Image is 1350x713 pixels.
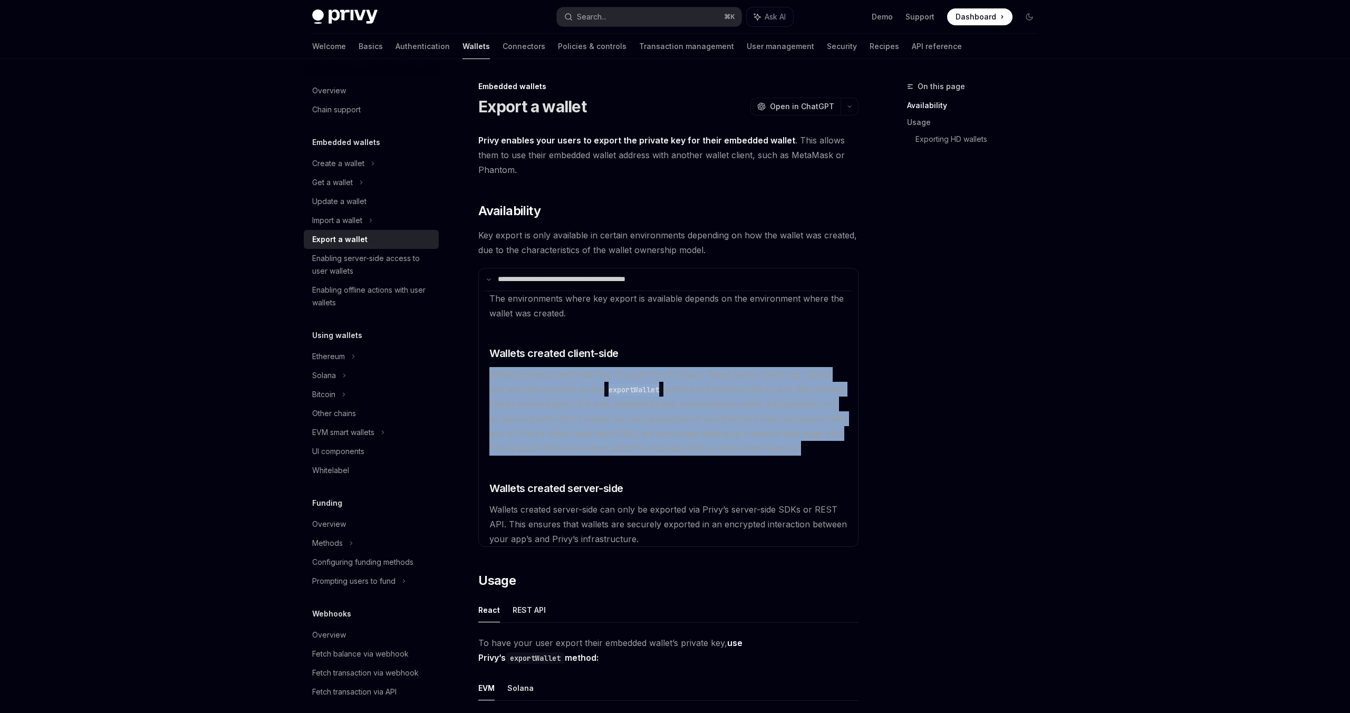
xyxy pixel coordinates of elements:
[1021,8,1038,25] button: Toggle dark mode
[304,515,439,534] a: Overview
[765,12,786,22] span: Ask AI
[918,80,965,93] span: On this page
[304,230,439,249] a: Export a wallet
[478,81,859,92] div: Embedded wallets
[312,214,362,227] div: Import a wallet
[478,635,859,665] span: To have your user export their embedded wallet’s private key,
[312,195,367,208] div: Update a wallet
[915,131,1046,148] a: Exporting HD wallets
[312,667,419,679] div: Fetch transaction via webhook
[489,413,846,454] span: If you’d like to enable key export with one of Privy’s other client-side SDKs, we encourage setti...
[905,12,934,22] a: Support
[478,203,541,219] span: Availability
[312,445,364,458] div: UI components
[724,13,735,21] span: ⌘ K
[827,34,857,59] a: Security
[312,388,335,401] div: Bitcoin
[478,228,859,257] span: Key export is only available in certain environments depending on how the wallet was created, due...
[312,350,345,363] div: Ethereum
[312,556,413,569] div: Configuring funding methods
[304,281,439,312] a: Enabling offline actions with user wallets
[304,663,439,682] a: Fetch transaction via webhook
[912,34,962,59] a: API reference
[478,97,586,116] h1: Export a wallet
[312,575,396,587] div: Prompting users to fund
[489,293,844,319] span: The environments where key export is available depends on the environment where the wallet was cr...
[312,518,346,531] div: Overview
[312,103,361,116] div: Chain support
[312,176,353,189] div: Get a wallet
[577,11,606,23] div: Search...
[750,98,841,115] button: Open in ChatGPT
[304,442,439,461] a: UI components
[478,135,795,146] strong: Privy enables your users to export the private key for their embedded wallet
[639,34,734,59] a: Transaction management
[907,97,1046,114] a: Availability
[304,81,439,100] a: Overview
[312,686,397,698] div: Fetch transaction via API
[304,100,439,119] a: Chain support
[396,34,450,59] a: Authentication
[312,329,362,342] h5: Using wallets
[312,407,356,420] div: Other chains
[312,629,346,641] div: Overview
[312,136,380,149] h5: Embedded wallets
[304,644,439,663] a: Fetch balance via webhook
[558,34,626,59] a: Policies & controls
[489,346,619,361] span: Wallets created client-side
[312,537,343,550] div: Methods
[312,84,346,97] div: Overview
[489,504,847,544] span: Wallets created server-side can only be exported via Privy’s server-side SDKs or REST API. This e...
[304,625,439,644] a: Overview
[478,676,495,700] button: EVM
[872,12,893,22] a: Demo
[747,7,793,26] button: Ask AI
[312,648,409,660] div: Fetch balance via webhook
[557,7,741,26] button: Search...⌘K
[478,598,500,622] button: React
[312,233,368,246] div: Export a wallet
[312,464,349,477] div: Whitelabel
[312,252,432,277] div: Enabling server-side access to user wallets
[513,598,546,622] button: REST API
[312,369,336,382] div: Solana
[489,481,623,496] span: Wallets created server-side
[478,133,859,177] span: . This allows them to use their embedded wallet address with another wallet client, such as MetaM...
[489,384,845,424] span: Due to the sensitive nature of key export, it is only available in web environments where the ope...
[956,12,996,22] span: Dashboard
[312,608,351,620] h5: Webhooks
[312,284,432,309] div: Enabling offline actions with user wallets
[312,34,346,59] a: Welcome
[312,426,374,439] div: EVM smart wallets
[304,404,439,423] a: Other chains
[489,369,830,394] span: Wallets created client-side (e.g. through Privy’s React, React Native, Swift, etc. SDKs) can only...
[770,101,834,112] span: Open in ChatGPT
[747,34,814,59] a: User management
[907,114,1046,131] a: Usage
[506,652,565,664] code: exportWallet
[304,682,439,701] a: Fetch transaction via API
[312,157,364,170] div: Create a wallet
[478,572,516,589] span: Usage
[503,34,545,59] a: Connectors
[604,384,663,396] code: exportWallet
[947,8,1012,25] a: Dashboard
[312,9,378,24] img: dark logo
[312,497,342,509] h5: Funding
[462,34,490,59] a: Wallets
[478,638,742,663] strong: use Privy’s method:
[870,34,899,59] a: Recipes
[304,192,439,211] a: Update a wallet
[304,249,439,281] a: Enabling server-side access to user wallets
[507,676,534,700] button: Solana
[359,34,383,59] a: Basics
[304,461,439,480] a: Whitelabel
[304,553,439,572] a: Configuring funding methods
